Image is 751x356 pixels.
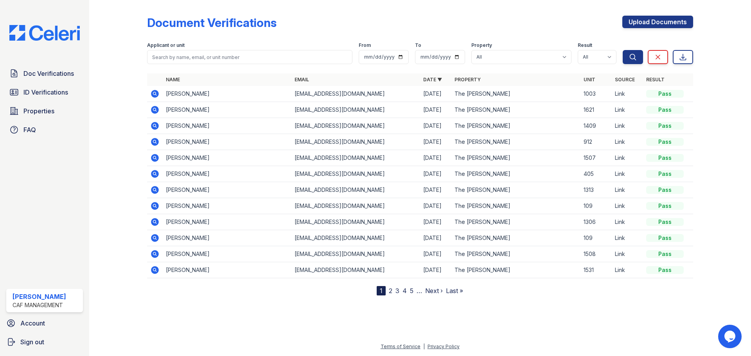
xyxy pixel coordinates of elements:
[646,77,665,82] a: Result
[420,118,451,134] td: [DATE]
[646,266,684,274] div: Pass
[420,262,451,278] td: [DATE]
[612,166,643,182] td: Link
[451,230,580,246] td: The [PERSON_NAME]
[291,102,420,118] td: [EMAIL_ADDRESS][DOMAIN_NAME]
[612,118,643,134] td: Link
[23,69,74,78] span: Doc Verifications
[646,202,684,210] div: Pass
[377,286,386,295] div: 1
[580,214,612,230] td: 1306
[420,102,451,118] td: [DATE]
[580,230,612,246] td: 109
[612,182,643,198] td: Link
[147,42,185,48] label: Applicant or unit
[420,150,451,166] td: [DATE]
[420,182,451,198] td: [DATE]
[428,343,460,349] a: Privacy Policy
[163,198,291,214] td: [PERSON_NAME]
[455,77,481,82] a: Property
[13,292,66,301] div: [PERSON_NAME]
[420,246,451,262] td: [DATE]
[580,118,612,134] td: 1409
[163,102,291,118] td: [PERSON_NAME]
[163,150,291,166] td: [PERSON_NAME]
[580,182,612,198] td: 1313
[402,287,407,295] a: 4
[451,214,580,230] td: The [PERSON_NAME]
[612,134,643,150] td: Link
[420,230,451,246] td: [DATE]
[646,218,684,226] div: Pass
[646,154,684,162] div: Pass
[359,42,371,48] label: From
[584,77,595,82] a: Unit
[612,102,643,118] td: Link
[23,125,36,134] span: FAQ
[580,102,612,118] td: 1621
[291,166,420,182] td: [EMAIL_ADDRESS][DOMAIN_NAME]
[420,134,451,150] td: [DATE]
[420,166,451,182] td: [DATE]
[612,246,643,262] td: Link
[580,246,612,262] td: 1508
[291,86,420,102] td: [EMAIL_ADDRESS][DOMAIN_NAME]
[163,246,291,262] td: [PERSON_NAME]
[6,66,83,81] a: Doc Verifications
[451,262,580,278] td: The [PERSON_NAME]
[163,230,291,246] td: [PERSON_NAME]
[425,287,443,295] a: Next ›
[451,118,580,134] td: The [PERSON_NAME]
[415,42,421,48] label: To
[291,118,420,134] td: [EMAIL_ADDRESS][DOMAIN_NAME]
[3,315,86,331] a: Account
[580,86,612,102] td: 1003
[291,134,420,150] td: [EMAIL_ADDRESS][DOMAIN_NAME]
[420,198,451,214] td: [DATE]
[163,182,291,198] td: [PERSON_NAME]
[291,198,420,214] td: [EMAIL_ADDRESS][DOMAIN_NAME]
[451,150,580,166] td: The [PERSON_NAME]
[622,16,693,28] a: Upload Documents
[163,134,291,150] td: [PERSON_NAME]
[291,230,420,246] td: [EMAIL_ADDRESS][DOMAIN_NAME]
[3,25,86,41] img: CE_Logo_Blue-a8612792a0a2168367f1c8372b55b34899dd931a85d93a1a3d3e32e68fde9ad4.png
[166,77,180,82] a: Name
[295,77,309,82] a: Email
[147,50,352,64] input: Search by name, email, or unit number
[3,334,86,350] button: Sign out
[451,182,580,198] td: The [PERSON_NAME]
[451,166,580,182] td: The [PERSON_NAME]
[163,262,291,278] td: [PERSON_NAME]
[23,106,54,116] span: Properties
[417,286,422,295] span: …
[163,214,291,230] td: [PERSON_NAME]
[578,42,592,48] label: Result
[291,214,420,230] td: [EMAIL_ADDRESS][DOMAIN_NAME]
[612,230,643,246] td: Link
[395,287,399,295] a: 3
[451,134,580,150] td: The [PERSON_NAME]
[423,343,425,349] div: |
[580,198,612,214] td: 109
[291,182,420,198] td: [EMAIL_ADDRESS][DOMAIN_NAME]
[646,234,684,242] div: Pass
[410,287,413,295] a: 5
[6,122,83,138] a: FAQ
[612,86,643,102] td: Link
[646,138,684,146] div: Pass
[451,86,580,102] td: The [PERSON_NAME]
[291,262,420,278] td: [EMAIL_ADDRESS][DOMAIN_NAME]
[6,84,83,100] a: ID Verifications
[471,42,492,48] label: Property
[23,88,68,97] span: ID Verifications
[612,214,643,230] td: Link
[612,262,643,278] td: Link
[13,301,66,309] div: CAF Management
[580,166,612,182] td: 405
[20,318,45,328] span: Account
[163,86,291,102] td: [PERSON_NAME]
[381,343,420,349] a: Terms of Service
[580,150,612,166] td: 1507
[163,118,291,134] td: [PERSON_NAME]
